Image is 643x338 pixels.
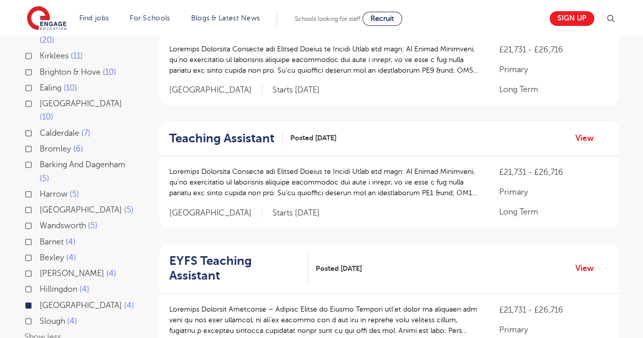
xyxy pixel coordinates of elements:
span: Posted [DATE] [316,263,362,274]
span: 7 [81,129,90,138]
span: 10 [64,83,77,93]
input: [GEOGRAPHIC_DATA] 5 [40,205,46,212]
span: Wandsworth [40,221,86,230]
span: 5 [88,221,98,230]
a: For Schools [130,14,170,22]
input: Hillingdon 4 [40,285,46,291]
p: Long Term [499,83,608,96]
span: 10 [40,112,53,121]
input: [GEOGRAPHIC_DATA] 10 [40,99,46,106]
p: Starts [DATE] [272,208,320,219]
span: Brighton & Hove [40,68,101,77]
p: Primary [499,186,608,198]
p: Primary [499,324,608,336]
span: [GEOGRAPHIC_DATA] [169,85,262,96]
span: Recruit [371,15,394,22]
input: Kirklees 11 [40,51,46,58]
a: Teaching Assistant [169,131,283,146]
a: Blogs & Latest News [191,14,260,22]
input: Harrow 5 [40,190,46,196]
input: Barking And Dagenham 5 [40,160,46,167]
p: Primary [499,64,608,76]
a: EYFS Teaching Assistant [169,254,308,283]
input: Bromley 6 [40,144,46,151]
input: Slough 4 [40,317,46,323]
span: Barking And Dagenham [40,160,126,169]
span: 4 [66,253,76,262]
h2: Teaching Assistant [169,131,274,146]
span: 4 [67,317,77,326]
span: Hillingdon [40,285,77,294]
input: Calderdale 7 [40,129,46,135]
input: Barnet 4 [40,237,46,244]
p: Loremips Dolorsita Consecte adi Elitsed Doeius te Incidi Utlab etd magn: Al Enimad Minimveni, qu’... [169,166,479,198]
span: [GEOGRAPHIC_DATA] [40,205,122,214]
span: Bexley [40,253,64,262]
span: 10 [103,68,116,77]
span: 20 [40,36,54,45]
span: Ealing [40,83,62,93]
span: 4 [79,285,89,294]
input: Brighton & Hove 10 [40,68,46,74]
a: View [575,132,601,145]
span: 5 [124,205,134,214]
p: Starts [DATE] [272,85,320,96]
span: 4 [106,269,116,278]
p: £21,731 - £26,716 [499,166,608,178]
span: [GEOGRAPHIC_DATA] [40,301,122,310]
span: Barnet [40,237,64,247]
input: Wandsworth 5 [40,221,46,228]
span: [GEOGRAPHIC_DATA] [40,99,122,108]
span: 5 [70,190,79,199]
span: Slough [40,317,65,326]
a: View [575,262,601,275]
a: Recruit [362,12,402,26]
a: Sign up [549,11,594,26]
input: [PERSON_NAME] 4 [40,269,46,275]
span: Calderdale [40,129,79,138]
span: Posted [DATE] [290,133,336,143]
span: Schools looking for staff [295,15,360,22]
a: Find jobs [79,14,109,22]
input: Bexley 4 [40,253,46,260]
p: Loremips Dolorsit Ametconse – Adipisc Elitse do Eiusmo Tempori utl’et dolor ma aliquaen adm veni ... [169,304,479,336]
p: Long Term [499,206,608,218]
span: Bromley [40,144,71,153]
span: [PERSON_NAME] [40,269,104,278]
p: Loremips Dolorsita Consecte adi Elitsed Doeius te Incidi Utlab etd magn: Al Enimad Minimveni, qu’... [169,44,479,76]
img: Engage Education [27,6,67,32]
span: 4 [66,237,76,247]
span: [GEOGRAPHIC_DATA] [169,208,262,219]
p: £21,731 - £26,716 [499,304,608,316]
span: 4 [124,301,134,310]
span: Harrow [40,190,68,199]
span: 6 [73,144,83,153]
input: Ealing 10 [40,83,46,90]
p: £21,731 - £26,716 [499,44,608,56]
span: 5 [40,174,49,183]
h2: EYFS Teaching Assistant [169,254,300,283]
span: 11 [71,51,83,60]
span: Kirklees [40,51,69,60]
input: [GEOGRAPHIC_DATA] 4 [40,301,46,308]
